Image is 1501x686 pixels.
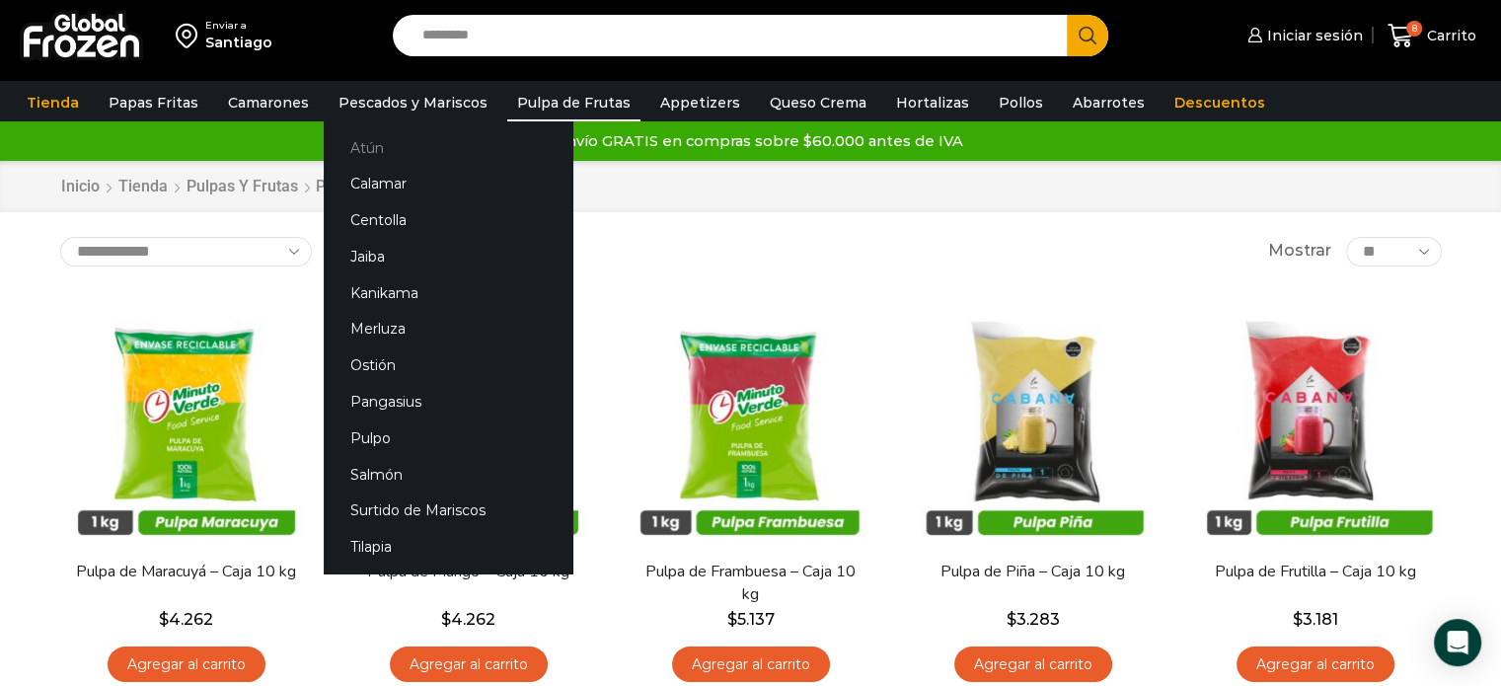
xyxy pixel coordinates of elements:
a: Pollos [989,84,1053,121]
a: Salmón [324,456,572,493]
a: Pulpa de Piña – Caja 10 kg [919,561,1146,583]
a: Calamar [324,166,572,202]
a: Inicio [60,176,101,198]
bdi: 4.262 [159,610,213,629]
a: Abarrotes [1063,84,1155,121]
a: Pulpa de Frambuesa – Caja 10 kg [637,561,863,606]
button: Search button [1067,15,1108,56]
a: Pulpa de Maracuyá – Caja 10 kg [72,561,299,583]
img: address-field-icon.svg [176,19,205,52]
div: Open Intercom Messenger [1434,619,1481,666]
a: Papas Fritas [99,84,208,121]
span: $ [1007,610,1016,629]
a: Hortalizas [886,84,979,121]
a: Tienda [17,84,89,121]
a: Agregar al carrito: “Pulpa de Mango - Caja 10 kg” [390,647,548,683]
a: Agregar al carrito: “Pulpa de Frambuesa - Caja 10 kg” [672,647,830,683]
div: Santiago [205,33,272,52]
a: Pulpa de Frutilla – Caja 10 kg [1201,561,1428,583]
a: Agregar al carrito: “Pulpa de Frutilla - Caja 10 kg” [1237,647,1394,683]
bdi: 3.283 [1007,610,1060,629]
a: 8 Carrito [1383,13,1481,59]
a: Pescados y Mariscos [329,84,497,121]
span: $ [727,610,737,629]
div: Enviar a [205,19,272,33]
a: Ostión [324,347,572,384]
span: $ [441,610,451,629]
a: Agregar al carrito: “Pulpa de Piña - Caja 10 kg” [954,647,1112,683]
a: Atún [324,129,572,166]
span: Iniciar sesión [1262,26,1363,45]
bdi: 4.262 [441,610,495,629]
bdi: 3.181 [1293,610,1338,629]
span: $ [1293,610,1303,629]
a: Pangasius [324,384,572,420]
nav: Breadcrumb [60,176,427,198]
a: Kanikama [324,274,572,311]
a: Queso Crema [760,84,876,121]
span: 8 [1406,21,1422,37]
select: Pedido de la tienda [60,237,312,267]
span: $ [159,610,169,629]
bdi: 5.137 [727,610,775,629]
a: Iniciar sesión [1242,16,1363,55]
h1: Pulpa de Frutas [316,177,427,195]
a: Agregar al carrito: “Pulpa de Maracuyá - Caja 10 kg” [108,647,265,683]
a: Pulpo [324,419,572,456]
a: Tienda [117,176,169,198]
a: Jaiba [324,239,572,275]
a: Pulpa de Frutas [507,84,640,121]
a: Pulpas y Frutas [186,176,299,198]
span: Carrito [1422,26,1476,45]
a: Centolla [324,202,572,239]
a: Camarones [218,84,319,121]
a: Surtido de Mariscos [324,493,572,529]
a: Tilapia [324,529,572,566]
a: Descuentos [1164,84,1275,121]
a: Appetizers [650,84,750,121]
span: Mostrar [1268,240,1331,263]
a: Merluza [324,311,572,347]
